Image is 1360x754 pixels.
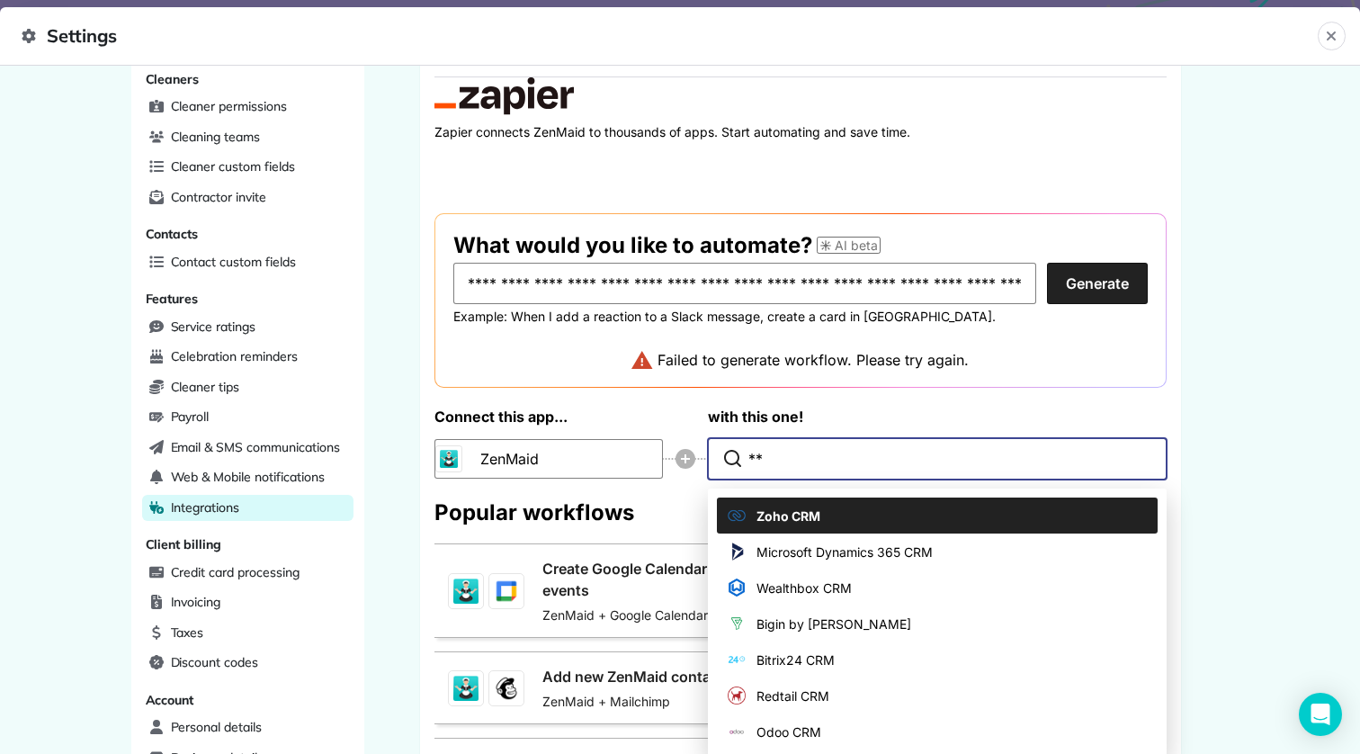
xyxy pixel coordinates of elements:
span: Email & SMS communications [171,438,340,456]
span: Personal details [171,718,262,736]
span: Taxes [171,624,204,642]
span: Features [146,291,199,307]
a: Celebration reminders [142,344,353,371]
span: Service ratings [171,318,255,336]
a: Contractor invite [142,184,353,211]
span: Account [146,692,194,708]
div: Open Intercom Messenger [1299,693,1342,736]
span: Contractor invite [171,188,266,206]
span: Integrations [171,498,240,516]
a: Cleaning teams [142,124,353,151]
a: Service ratings [142,314,353,341]
span: Discount codes [171,653,258,671]
span: Cleaner permissions [171,97,287,115]
a: Cleaner custom fields [142,154,353,181]
a: Taxes [142,620,353,647]
span: Payroll [171,408,210,426]
span: Settings [22,22,1318,50]
a: Cleaner tips [142,374,353,401]
span: Cleaner tips [171,378,240,396]
a: Payroll [142,404,353,431]
a: Contact custom fields [142,249,353,276]
span: Invoicing [171,593,221,611]
span: Client billing [146,536,221,552]
a: Cleaner permissions [142,94,353,121]
a: Integrations [142,495,353,522]
span: Cleaner custom fields [171,157,295,175]
span: Cleaners [146,71,200,87]
a: Web & Mobile notifications [142,464,353,491]
span: Web & Mobile notifications [171,468,325,486]
span: Contact custom fields [171,253,296,271]
span: Contacts [146,226,199,242]
span: Credit card processing [171,563,300,581]
a: Personal details [142,714,353,741]
span: Celebration reminders [171,347,298,365]
a: Credit card processing [142,560,353,587]
button: Close [1318,22,1346,50]
a: Email & SMS communications [142,435,353,462]
a: Discount codes [142,650,353,677]
a: Invoicing [142,589,353,616]
span: Cleaning teams [171,128,260,146]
